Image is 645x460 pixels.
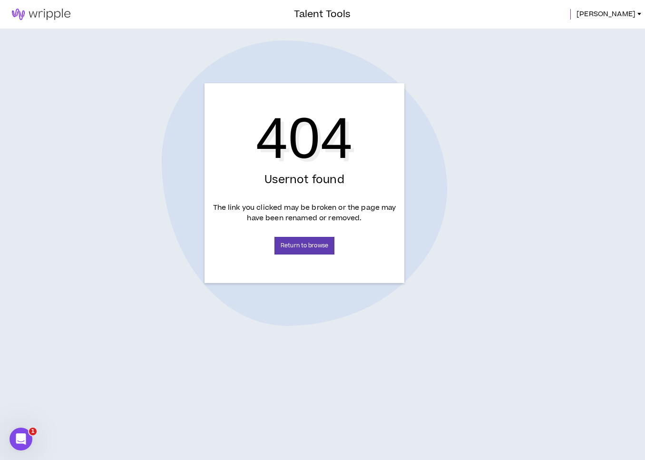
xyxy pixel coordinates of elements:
h3: Talent Tools [294,7,351,21]
h3: User not found [264,174,344,186]
h1: 404 [256,112,353,164]
span: 1 [29,428,37,435]
span: [PERSON_NAME] [577,9,635,20]
a: Return to browse [274,237,334,254]
p: The link you clicked may be broken or the page may have been renamed or removed. [212,203,397,224]
iframe: Intercom live chat [10,428,32,450]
